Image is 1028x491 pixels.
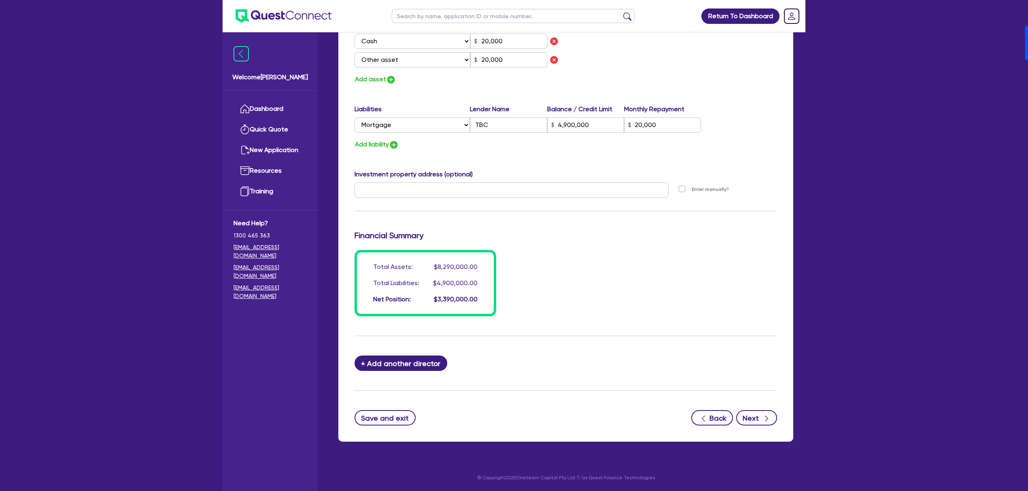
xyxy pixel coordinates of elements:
a: Dropdown toggle [781,6,802,27]
button: Add asset [355,74,396,85]
p: © Copyright 2025 Oneteam Capital Pty Ltd T/as Quest Finance Technologies [333,474,799,481]
div: Total Liabilities: [373,278,419,288]
img: training [240,186,250,196]
label: Enter manually? [692,186,729,193]
a: Quick Quote [234,119,307,140]
input: Monthly Repayment [624,117,701,133]
label: Balance / Credit Limit [547,104,624,114]
img: quick-quote [240,125,250,134]
img: new-application [240,145,250,155]
label: Lender Name [470,104,547,114]
img: icon-add [386,75,396,85]
input: Balance / Credit Limit [547,117,624,133]
span: $4,900,000.00 [433,279,478,287]
span: 1300 465 363 [234,231,307,240]
input: Value [470,52,548,68]
span: Welcome [PERSON_NAME] [232,72,308,82]
img: icon remove asset liability [549,55,559,65]
span: Need Help? [234,218,307,228]
a: Training [234,181,307,202]
h3: Financial Summary [355,231,777,240]
label: Monthly Repayment [624,104,701,114]
span: $3,390,000.00 [434,295,478,303]
button: Next [736,410,777,425]
img: quest-connect-logo-blue [236,9,331,23]
a: Return To Dashboard [701,8,779,24]
img: icon-menu-close [234,46,249,61]
img: resources [240,166,250,176]
button: Back [691,410,733,425]
div: Total Assets: [373,262,413,272]
a: New Application [234,140,307,161]
button: + Add another director [355,356,447,371]
a: [EMAIL_ADDRESS][DOMAIN_NAME] [234,243,307,260]
button: Save and exit [355,410,416,425]
div: Net Position: [373,294,411,304]
a: Resources [234,161,307,181]
button: Add liability [355,139,399,150]
a: [EMAIL_ADDRESS][DOMAIN_NAME] [234,263,307,280]
a: Dashboard [234,99,307,119]
input: Value [470,34,548,49]
span: $8,290,000.00 [434,263,478,271]
img: icon-add [389,140,399,150]
input: Search by name, application ID or mobile number... [392,9,635,23]
img: icon remove asset liability [549,36,559,46]
label: Investment property address (optional) [355,169,473,179]
input: Lender Name [470,117,547,133]
label: Liabilities [355,104,470,114]
a: [EMAIL_ADDRESS][DOMAIN_NAME] [234,284,307,301]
